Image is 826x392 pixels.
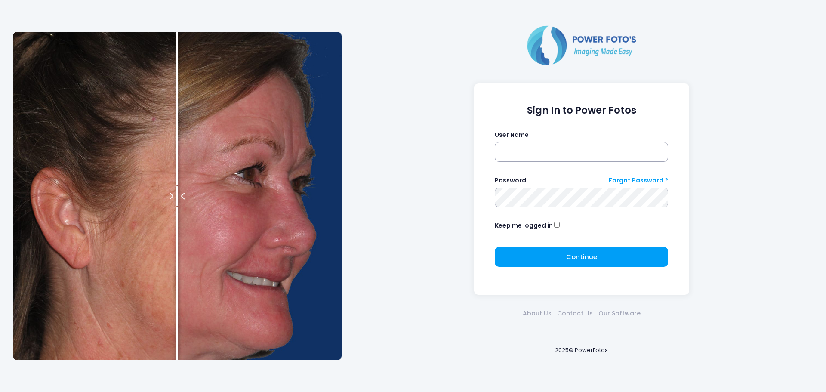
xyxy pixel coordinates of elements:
label: Keep me logged in [495,221,553,230]
h1: Sign In to Power Fotos [495,105,668,116]
button: Continue [495,247,668,267]
a: Contact Us [554,309,595,318]
span: Continue [566,252,597,261]
label: User Name [495,130,529,139]
a: Our Software [595,309,643,318]
a: Forgot Password ? [609,176,668,185]
div: 2025© PowerFotos [350,332,813,368]
label: Password [495,176,526,185]
img: Logo [524,24,640,67]
a: About Us [520,309,554,318]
